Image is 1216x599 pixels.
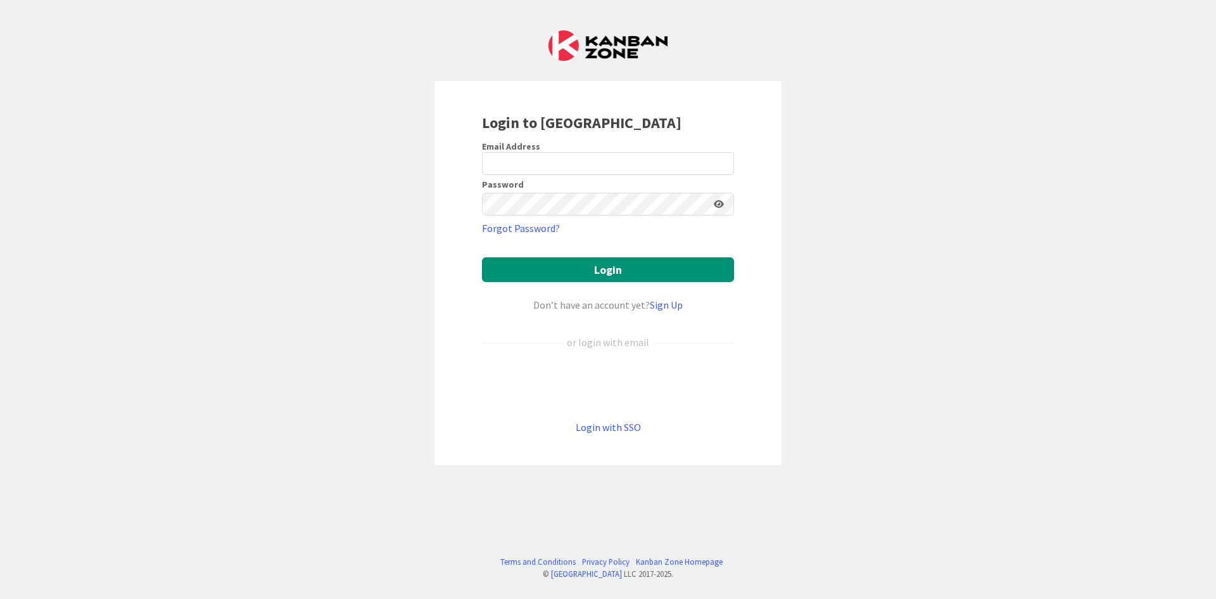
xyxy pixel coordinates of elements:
a: Kanban Zone Homepage [636,556,723,568]
div: © LLC 2017- 2025 . [494,568,723,580]
a: Privacy Policy [582,556,630,568]
a: Terms and Conditions [500,556,576,568]
a: Forgot Password? [482,221,560,236]
div: Don’t have an account yet? [482,297,734,312]
div: or login with email [564,335,652,350]
a: Sign Up [650,299,683,311]
a: Login with SSO [576,421,641,434]
label: Password [482,180,524,189]
a: [GEOGRAPHIC_DATA] [551,569,622,579]
iframe: Sign in with Google Button [476,371,740,399]
b: Login to [GEOGRAPHIC_DATA] [482,113,681,132]
img: Kanban Zone [548,30,668,61]
button: Login [482,257,734,282]
label: Email Address [482,141,540,152]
